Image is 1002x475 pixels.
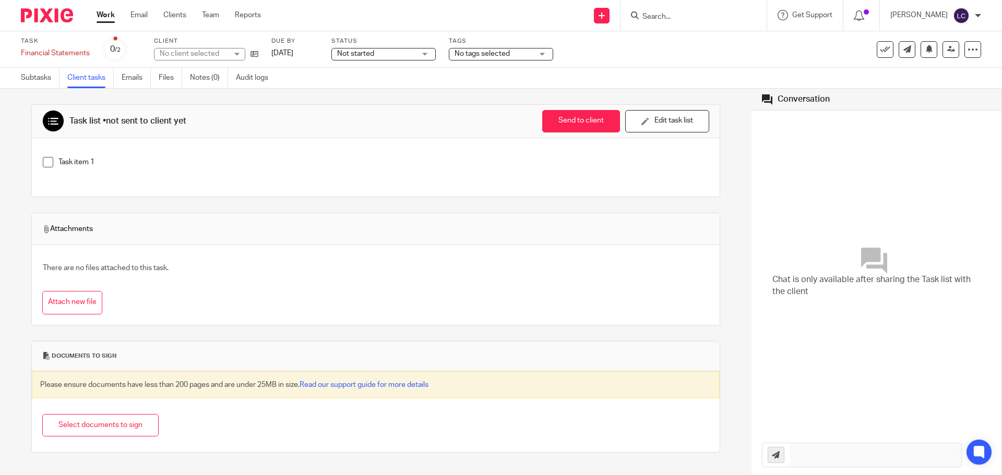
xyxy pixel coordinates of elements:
[21,48,90,58] div: Financial Statements
[202,10,219,20] a: Team
[163,10,186,20] a: Clients
[159,68,182,88] a: Files
[43,264,169,272] span: There are no files attached to this task.
[778,94,830,105] div: Conversation
[190,68,228,88] a: Notes (0)
[455,50,510,57] span: No tags selected
[792,11,832,19] span: Get Support
[160,48,228,59] div: No client selected
[236,68,276,88] a: Audit logs
[69,116,186,127] div: Task list •
[42,224,93,234] span: Attachments
[890,10,948,20] p: [PERSON_NAME]
[331,37,436,45] label: Status
[110,43,121,55] div: 0
[115,47,121,53] small: /2
[67,68,114,88] a: Client tasks
[21,68,59,88] a: Subtasks
[58,157,709,167] p: Task item 1
[953,7,970,24] img: svg%3E
[641,13,735,22] input: Search
[122,68,151,88] a: Emails
[130,10,148,20] a: Email
[271,37,318,45] label: Due by
[542,110,620,132] button: Send to client
[154,37,258,45] label: Client
[52,352,116,360] span: Documents to sign
[235,10,261,20] a: Reports
[42,291,102,314] button: Attach new file
[42,414,159,436] button: Select documents to sign
[21,37,90,45] label: Task
[772,274,981,298] span: Chat is only available after sharing the Task list with the client
[625,110,709,132] button: Edit task list
[337,50,374,57] span: Not started
[449,37,553,45] label: Tags
[21,8,73,22] img: Pixie
[271,50,293,57] span: [DATE]
[97,10,115,20] a: Work
[32,371,720,398] div: Please ensure documents have less than 200 pages and are under 25MB in size.
[106,117,186,125] span: not sent to client yet
[300,381,428,388] a: Read our support guide for more details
